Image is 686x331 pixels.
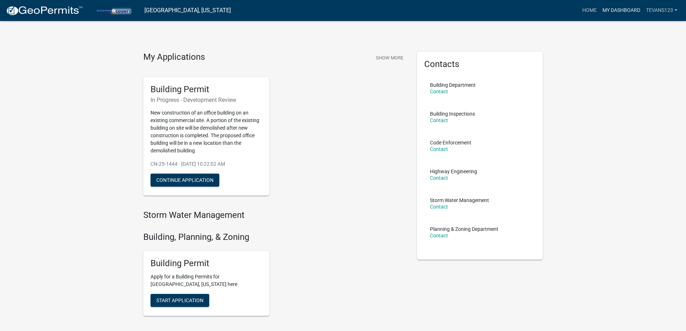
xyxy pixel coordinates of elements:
a: Home [579,4,600,17]
a: Contact [430,117,448,123]
a: Contact [430,204,448,210]
a: My Dashboard [600,4,643,17]
button: Start Application [151,294,209,307]
p: Storm Water Management [430,198,489,203]
h4: Storm Water Management [143,210,406,220]
h4: My Applications [143,52,205,63]
button: Show More [373,52,406,64]
a: Contact [430,89,448,94]
a: [GEOGRAPHIC_DATA], [US_STATE] [144,4,231,17]
span: Start Application [156,297,203,303]
p: Planning & Zoning Department [430,227,498,232]
p: CN-25-1444 - [DATE] 10:22:02 AM [151,160,262,168]
p: Apply for a Building Permits for [GEOGRAPHIC_DATA], [US_STATE] here [151,273,262,288]
h5: Building Permit [151,258,262,269]
a: Contact [430,146,448,152]
a: Contact [430,175,448,181]
img: Porter County, Indiana [89,5,139,15]
h4: Building, Planning, & Zoning [143,232,406,242]
a: Tevans123 [643,4,680,17]
a: Contact [430,233,448,238]
h6: In Progress - Development Review [151,97,262,103]
p: New construction of an office building on an existing commercial site. A portion of the existing ... [151,109,262,155]
p: Highway Engineering [430,169,477,174]
p: Building Inspections [430,111,475,116]
p: Building Department [430,82,476,88]
button: Continue Application [151,174,219,187]
h5: Building Permit [151,84,262,95]
h5: Contacts [424,59,536,70]
p: Code Enforcement [430,140,471,145]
